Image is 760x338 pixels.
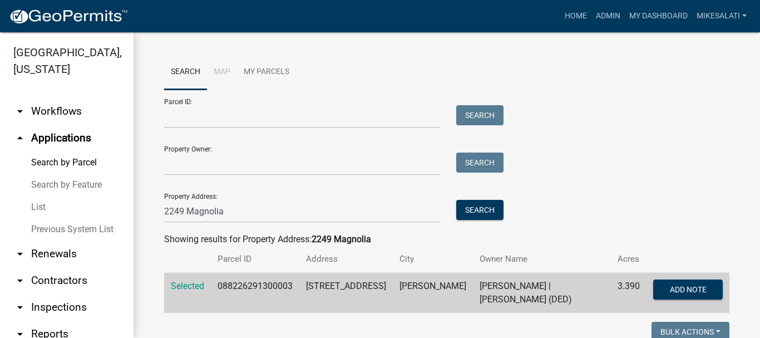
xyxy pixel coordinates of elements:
a: Home [560,6,591,27]
a: My Dashboard [625,6,692,27]
td: 088226291300003 [211,273,299,313]
th: Owner Name [473,246,611,272]
td: 3.390 [611,273,647,313]
a: Admin [591,6,625,27]
button: Search [456,153,504,173]
span: Add Note [670,285,707,294]
th: Acres [611,246,647,272]
i: arrow_drop_down [13,274,27,287]
td: [STREET_ADDRESS] [299,273,393,313]
a: My Parcels [237,55,296,90]
a: MikeSalati [692,6,751,27]
i: arrow_drop_down [13,301,27,314]
th: Parcel ID [211,246,299,272]
td: [PERSON_NAME] [393,273,473,313]
th: Address [299,246,393,272]
th: City [393,246,473,272]
div: Showing results for Property Address: [164,233,729,246]
td: [PERSON_NAME] | [PERSON_NAME] (DED) [473,273,611,313]
button: Search [456,200,504,220]
a: Search [164,55,207,90]
strong: 2249 Magnolia [312,234,371,244]
i: arrow_drop_down [13,105,27,118]
i: arrow_drop_down [13,247,27,261]
button: Search [456,105,504,125]
button: Add Note [653,280,723,300]
i: arrow_drop_up [13,131,27,145]
a: Selected [171,281,204,291]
